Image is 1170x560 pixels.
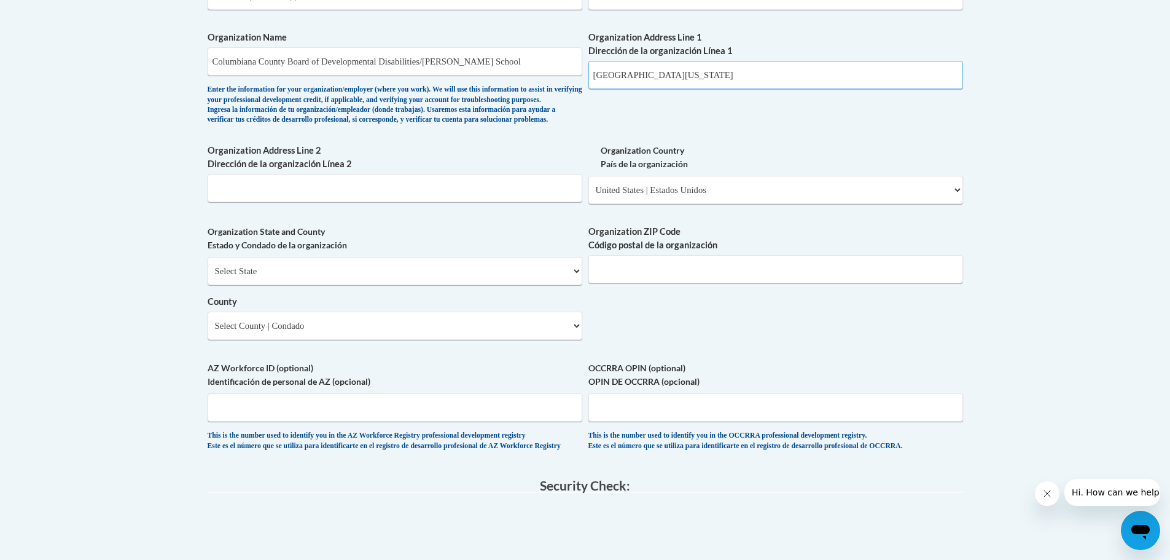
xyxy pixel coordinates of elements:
[588,361,963,388] label: OCCRRA OPIN (optional) OPIN DE OCCRRA (opcional)
[208,144,582,171] label: Organization Address Line 2 Dirección de la organización Línea 2
[540,478,630,493] span: Security Check:
[208,47,582,76] input: Metadata input
[1064,479,1160,506] iframe: Message from company
[7,9,99,18] span: Hi. How can we help?
[588,225,963,252] label: Organization ZIP Code Código postal de la organización
[588,144,963,171] label: Organization Country País de la organización
[1035,481,1059,506] iframe: Close message
[208,174,582,202] input: Metadata input
[588,31,963,58] label: Organization Address Line 1 Dirección de la organización Línea 1
[492,505,679,553] iframe: reCAPTCHA
[208,431,582,451] div: This is the number used to identify you in the AZ Workforce Registry professional development reg...
[588,255,963,283] input: Metadata input
[208,31,582,44] label: Organization Name
[208,361,582,388] label: AZ Workforce ID (optional) Identificación de personal de AZ (opcional)
[588,431,963,451] div: This is the number used to identify you in the OCCRRA professional development registry. Este es ...
[208,225,582,252] label: Organization State and County Estado y Condado de la organización
[1121,511,1160,550] iframe: Button to launch messaging window
[208,295,582,309] label: County
[208,85,582,125] div: Enter the information for your organization/employer (where you work). We will use this informati...
[588,61,963,89] input: Metadata input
